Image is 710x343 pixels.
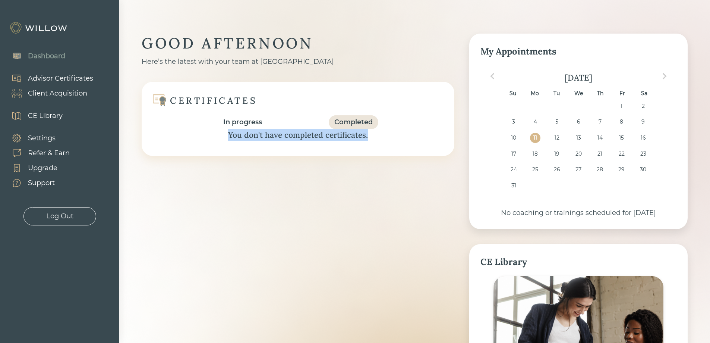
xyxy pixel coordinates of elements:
div: My Appointments [480,45,676,58]
div: In progress [223,117,262,127]
div: Choose Friday, August 29th, 2025 [616,165,627,175]
div: month 2025-08 [483,101,674,197]
div: Settings [28,133,56,143]
div: Choose Sunday, August 3rd, 2025 [509,117,519,127]
div: Choose Wednesday, August 20th, 2025 [573,149,583,159]
div: CE Library [480,255,676,269]
div: Choose Tuesday, August 26th, 2025 [552,165,562,175]
div: Choose Thursday, August 7th, 2025 [595,117,605,127]
div: Choose Friday, August 1st, 2025 [616,101,627,111]
div: Su [508,88,518,99]
div: Completed [334,117,373,127]
div: Here’s the latest with your team at [GEOGRAPHIC_DATA] [142,57,454,67]
div: Choose Saturday, August 2nd, 2025 [638,101,648,111]
div: Choose Wednesday, August 27th, 2025 [573,165,583,175]
div: Th [595,88,605,99]
div: CERTIFICATES [170,95,257,106]
div: [DATE] [480,72,676,83]
div: Choose Friday, August 22nd, 2025 [616,149,627,159]
div: Choose Tuesday, August 12th, 2025 [552,133,562,143]
div: Choose Sunday, August 24th, 2025 [509,165,519,175]
button: Previous Month [486,70,498,82]
div: Choose Wednesday, August 13th, 2025 [573,133,583,143]
a: Upgrade [4,160,70,175]
div: Log Out [46,211,73,221]
div: Support [28,178,55,188]
div: Choose Saturday, August 23rd, 2025 [638,149,648,159]
div: Choose Monday, August 4th, 2025 [530,117,540,127]
div: Choose Monday, August 18th, 2025 [530,149,540,159]
div: Tu [552,88,562,99]
div: Choose Saturday, August 30th, 2025 [638,165,648,175]
div: Dashboard [28,51,65,61]
div: Choose Thursday, August 21st, 2025 [595,149,605,159]
div: Choose Saturday, August 9th, 2025 [638,117,648,127]
div: Upgrade [28,163,57,173]
a: Refer & Earn [4,146,70,160]
div: CE Library [28,111,63,121]
div: You don't have completed certificates. [157,129,439,141]
div: Choose Friday, August 8th, 2025 [616,117,627,127]
div: No coaching or trainings scheduled for [DATE] [480,208,676,218]
div: Choose Thursday, August 28th, 2025 [595,165,605,175]
div: Choose Wednesday, August 6th, 2025 [573,117,583,127]
div: Client Acquisition [28,88,87,99]
div: Choose Friday, August 15th, 2025 [616,133,627,143]
div: Choose Monday, August 25th, 2025 [530,165,540,175]
div: We [573,88,583,99]
a: Advisor Certificates [4,71,93,86]
img: Willow [9,22,69,34]
div: Fr [617,88,627,99]
div: Choose Thursday, August 14th, 2025 [595,133,605,143]
div: Refer & Earn [28,148,70,158]
button: Next Month [659,70,670,82]
div: Choose Saturday, August 16th, 2025 [638,133,648,143]
div: Choose Tuesday, August 19th, 2025 [552,149,562,159]
div: GOOD AFTERNOON [142,34,454,53]
div: Choose Sunday, August 10th, 2025 [509,133,519,143]
div: Choose Sunday, August 31st, 2025 [509,181,519,191]
div: Choose Tuesday, August 5th, 2025 [552,117,562,127]
a: Settings [4,131,70,146]
div: Choose Monday, August 11th, 2025 [530,133,540,143]
div: Mo [530,88,540,99]
div: Sa [639,88,649,99]
a: CE Library [4,108,63,123]
a: Client Acquisition [4,86,93,101]
a: Dashboard [4,49,65,63]
div: Choose Sunday, August 17th, 2025 [509,149,519,159]
div: Advisor Certificates [28,74,93,84]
